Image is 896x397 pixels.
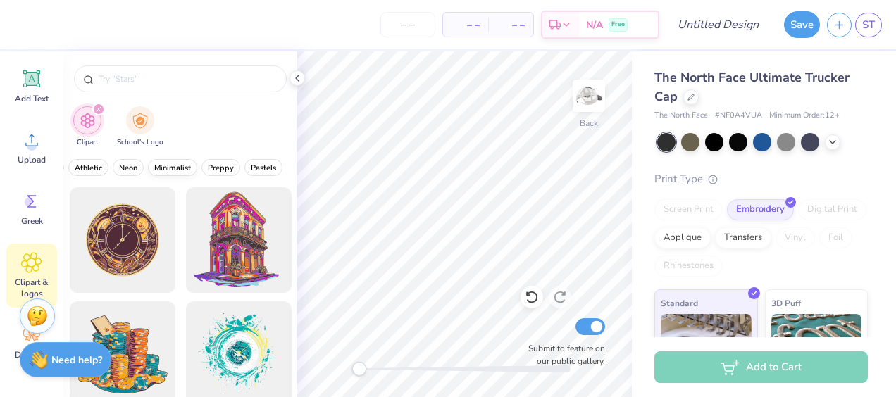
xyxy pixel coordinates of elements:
span: Greek [21,215,43,227]
div: Applique [654,227,711,248]
div: Embroidery [727,199,794,220]
span: Upload [18,154,46,165]
a: ST [855,13,882,37]
div: Vinyl [776,227,815,248]
div: Accessibility label [352,362,366,376]
div: Foil [819,227,852,248]
img: Back [575,82,603,110]
span: School's Logo [117,137,163,148]
button: filter button [148,159,197,176]
span: Clipart [77,137,99,148]
span: Standard [661,296,698,310]
span: The North Face Ultimate Trucker Cap [654,69,850,105]
span: ST [862,17,875,33]
button: filter button [244,159,282,176]
strong: Need help? [51,353,102,367]
span: Minimalist [154,163,191,173]
img: School's Logo Image [132,113,148,129]
button: filter button [68,159,108,176]
div: filter for School's Logo [117,106,163,148]
button: filter button [201,159,240,176]
input: – – [380,12,435,37]
button: filter button [113,159,144,176]
span: N/A [586,18,603,32]
div: Digital Print [798,199,866,220]
div: filter for Clipart [73,106,101,148]
span: Neon [119,163,137,173]
div: Print Type [654,171,868,187]
img: 3D Puff [771,314,862,384]
span: – – [497,18,525,32]
div: Rhinestones [654,256,723,277]
span: Add Text [15,93,49,104]
span: Minimum Order: 12 + [769,110,840,122]
span: The North Face [654,110,708,122]
label: Submit to feature on our public gallery. [521,342,605,367]
button: filter button [73,106,101,148]
span: # NF0A4VUA [715,110,762,122]
span: Preppy [208,163,234,173]
span: Free [611,20,625,30]
span: – – [452,18,480,32]
input: Try "Stars" [97,72,278,86]
span: Clipart & logos [8,277,55,299]
span: 3D Puff [771,296,801,310]
button: filter button [117,106,163,148]
div: Screen Print [654,199,723,220]
button: Save [784,11,820,38]
div: Transfers [715,227,771,248]
span: Decorate [15,349,49,360]
img: Clipart Image [80,113,96,129]
span: Pastels [251,163,276,173]
img: Standard [661,314,752,384]
div: Back [580,117,598,130]
input: Untitled Design [666,11,770,39]
span: Athletic [75,163,102,173]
